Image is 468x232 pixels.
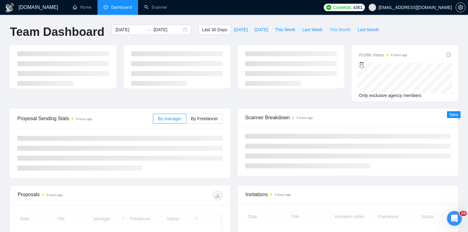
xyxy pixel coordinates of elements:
span: 4361 [353,4,362,11]
span: By manager [158,116,181,121]
time: 4 hours ago [76,117,92,121]
img: logo [5,3,15,13]
button: This Month [326,25,354,35]
button: This Week [271,25,299,35]
button: Last 30 Days [198,25,231,35]
input: End date [154,26,182,33]
span: swap-right [146,27,151,32]
span: Scanner Breakdown [245,114,451,121]
span: to [146,27,151,32]
button: [DATE] [231,25,251,35]
span: This Week [275,26,295,33]
span: Last Month [357,26,379,33]
span: Connects: [333,4,352,11]
a: setting [456,5,466,10]
span: Proposal Sending Stats [17,115,153,122]
span: By Freelancer [191,116,218,121]
span: [DATE] [234,26,248,33]
span: This Month [329,26,351,33]
time: 4 hours ago [275,193,291,196]
div: Proposals [18,191,120,200]
img: upwork-logo.png [326,5,331,10]
span: New [449,112,458,117]
span: [DATE] [254,26,268,33]
time: 4 hours ago [391,53,407,57]
span: Dashboard [111,5,132,10]
span: 10 [460,211,467,216]
span: user [370,5,375,10]
a: searchScanner [144,5,167,10]
span: info-circle [446,53,451,57]
time: 4 hours ago [297,116,313,120]
span: setting [456,5,465,10]
h1: Team Dashboard [10,25,104,39]
span: Profile Views [359,51,407,59]
button: Last Week [299,25,326,35]
button: setting [456,2,466,12]
time: 4 hours ago [46,193,63,197]
span: Invitations [245,191,450,198]
span: dashboard [104,5,108,9]
iframe: Intercom live chat [447,211,462,226]
button: [DATE] [251,25,271,35]
span: Last Week [302,26,323,33]
span: Last 30 Days [202,26,227,33]
button: Last Month [354,25,382,35]
input: Start date [115,26,144,33]
span: Only exclusive agency members [359,93,422,98]
div: 8 [359,59,407,71]
a: homeHome [73,5,91,10]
